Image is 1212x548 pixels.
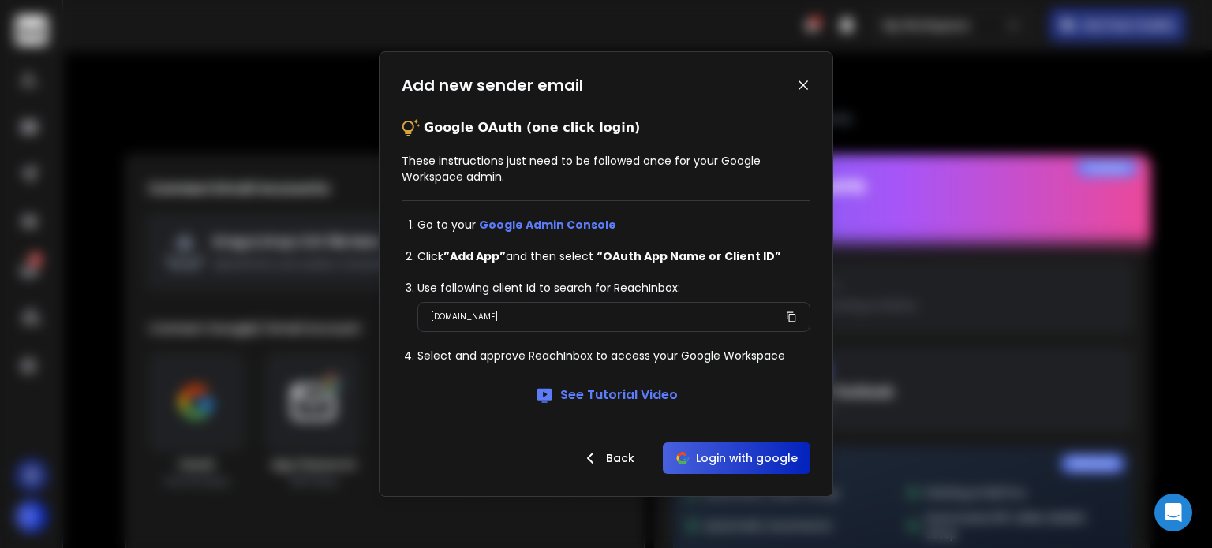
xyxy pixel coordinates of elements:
a: See Tutorial Video [535,386,678,404]
strong: “OAuth App Name or Client ID” [597,248,781,264]
button: Login with google [663,442,810,474]
li: Go to your [417,217,810,233]
p: These instructions just need to be followed once for your Google Workspace admin. [402,153,810,185]
a: Google Admin Console [479,217,616,233]
div: Open Intercom Messenger [1154,494,1192,531]
h1: Add new sender email [402,74,583,96]
strong: ”Add App” [443,248,506,264]
p: Google OAuth (one click login) [424,118,640,137]
button: Back [568,442,647,474]
img: tips [402,118,421,137]
li: Click and then select [417,248,810,264]
p: [DOMAIN_NAME] [431,309,498,325]
li: Select and approve ReachInbox to access your Google Workspace [417,348,810,363]
li: Use following client Id to search for ReachInbox: [417,280,810,296]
